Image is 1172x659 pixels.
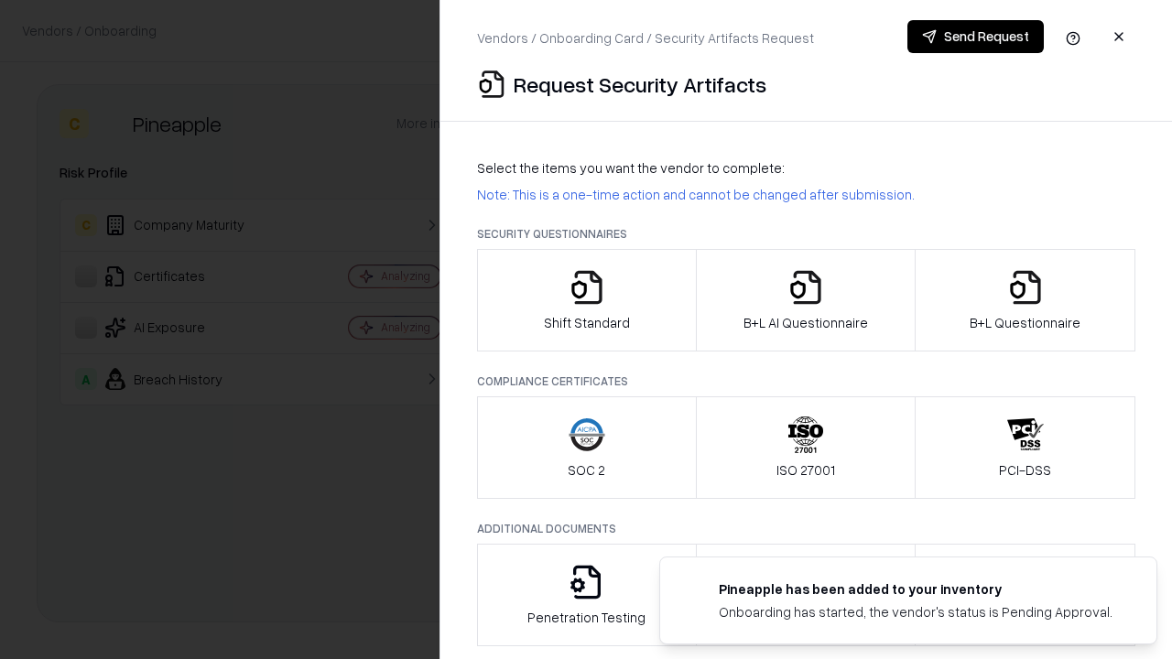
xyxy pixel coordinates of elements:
button: PCI-DSS [915,396,1135,499]
button: Data Processing Agreement [915,544,1135,646]
button: Privacy Policy [696,544,917,646]
div: Pineapple has been added to your inventory [719,579,1112,599]
p: Additional Documents [477,521,1135,536]
button: Send Request [907,20,1044,53]
p: Vendors / Onboarding Card / Security Artifacts Request [477,28,814,48]
p: Note: This is a one-time action and cannot be changed after submission. [477,185,1135,204]
button: SOC 2 [477,396,697,499]
p: Compliance Certificates [477,373,1135,389]
button: ISO 27001 [696,396,917,499]
div: Onboarding has started, the vendor's status is Pending Approval. [719,602,1112,621]
img: pineappleenergy.com [682,579,704,601]
p: Request Security Artifacts [514,70,766,99]
p: ISO 27001 [776,460,835,480]
p: PCI-DSS [999,460,1051,480]
p: B+L Questionnaire [970,313,1080,332]
p: SOC 2 [568,460,605,480]
p: Shift Standard [544,313,630,332]
p: Select the items you want the vendor to complete: [477,158,1135,178]
p: B+L AI Questionnaire [743,313,868,332]
p: Penetration Testing [527,608,646,627]
button: B+L Questionnaire [915,249,1135,351]
button: B+L AI Questionnaire [696,249,917,351]
button: Shift Standard [477,249,697,351]
button: Penetration Testing [477,544,697,646]
p: Security Questionnaires [477,226,1135,242]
